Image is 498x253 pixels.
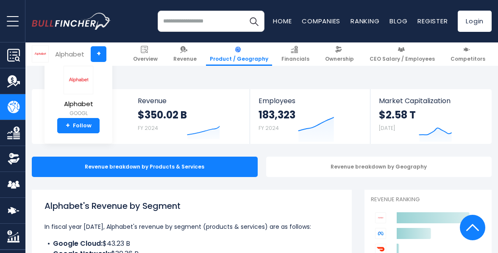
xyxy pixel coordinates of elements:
a: Financials [278,42,313,66]
a: Revenue $350.02 B FY 2024 [129,89,250,144]
li: $43.23 B [45,239,339,249]
a: Alphabet GOOGL [63,65,94,118]
small: [DATE] [379,124,395,132]
a: Overview [129,42,161,66]
span: Market Capitalization [379,97,482,105]
button: Search [243,11,264,32]
h1: Alphabet's Revenue by Segment [45,200,339,212]
img: GOOGL logo [32,46,48,62]
a: Home [273,17,292,25]
span: Alphabet [64,101,93,108]
a: Register [417,17,448,25]
strong: $2.58 T [379,108,416,121]
a: Companies [302,17,340,25]
strong: + [66,122,70,129]
a: Ranking [351,17,379,25]
a: Market Capitalization $2.58 T [DATE] [370,89,491,144]
p: Revenue Ranking [371,196,485,203]
span: Revenue [173,56,197,62]
span: Competitors [451,56,485,62]
p: In fiscal year [DATE], Alphabet's revenue by segment (products & services) are as follows: [45,222,339,232]
img: bullfincher logo [32,13,111,30]
a: +Follow [57,118,100,133]
small: GOOGL [64,110,93,117]
span: Employees [259,97,362,105]
a: Employees 183,323 FY 2024 [250,89,370,144]
a: Competitors [447,42,489,66]
div: Revenue breakdown by Geography [266,157,492,177]
a: Blog [389,17,407,25]
img: Meta Platforms competitors logo [375,228,386,239]
a: + [91,46,106,62]
a: Ownership [321,42,358,66]
small: FY 2024 [138,124,158,132]
a: Login [458,11,492,32]
a: Revenue [170,42,200,66]
small: FY 2024 [259,124,279,132]
b: Google Cloud: [53,239,103,248]
a: Go to homepage [32,13,111,30]
span: CEO Salary / Employees [370,56,435,62]
span: Ownership [325,56,354,62]
span: Product / Geography [210,56,268,62]
img: Ownership [7,152,20,165]
div: Revenue breakdown by Products & Services [32,157,258,177]
span: Overview [133,56,158,62]
img: Alphabet competitors logo [375,212,386,223]
strong: $350.02 B [138,108,187,121]
div: Alphabet [55,49,84,59]
a: CEO Salary / Employees [366,42,439,66]
img: GOOGL logo [64,66,93,94]
a: Product / Geography [206,42,272,66]
span: Revenue [138,97,242,105]
strong: 183,323 [259,108,295,121]
span: Financials [281,56,309,62]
